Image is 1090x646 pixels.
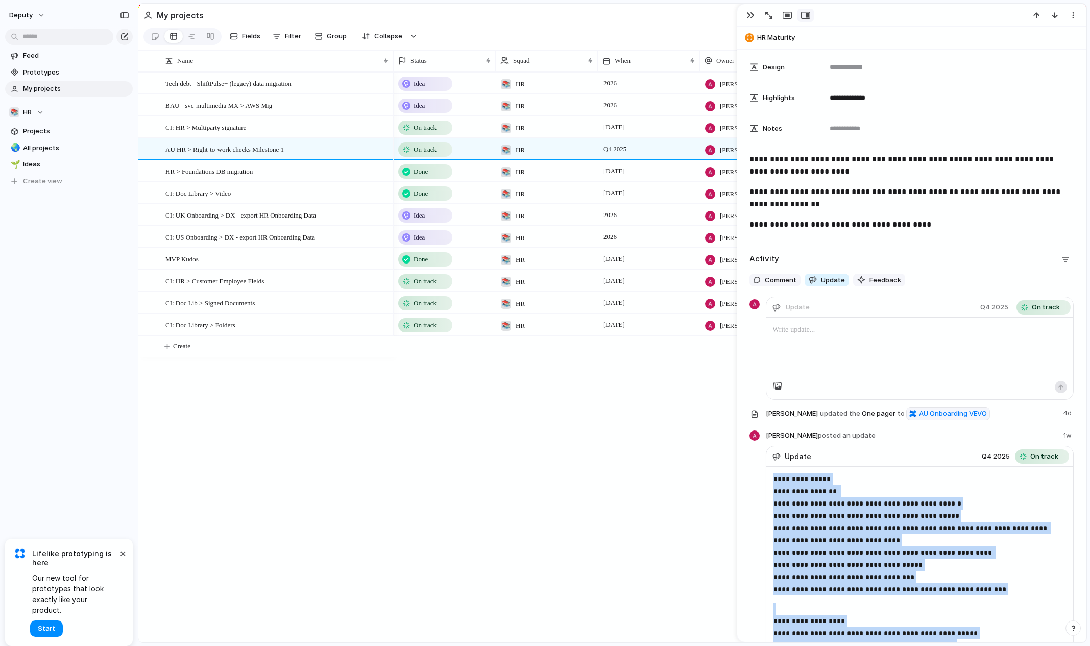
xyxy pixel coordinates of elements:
[601,99,619,111] span: 2026
[414,101,425,111] span: Idea
[1032,302,1060,313] span: On track
[30,620,63,637] button: Start
[23,176,62,186] span: Create view
[1015,299,1072,316] button: On track
[165,297,255,308] span: CI: Doc Lib > Signed Documents
[716,56,734,66] span: Owner
[414,254,428,265] span: Done
[501,233,511,243] div: 📚
[516,79,525,89] span: HR
[165,209,316,221] span: CI: UK Onboarding > DX - export HR Onboarding Data
[818,431,876,439] span: posted an update
[513,56,530,66] span: Squad
[516,101,525,111] span: HR
[23,51,129,61] span: Feed
[11,159,18,171] div: 🌱
[1063,406,1074,418] span: 4d
[820,409,860,419] span: updated the
[516,255,525,265] span: HR
[977,301,1010,314] button: Q4 2025
[501,255,511,265] div: 📚
[766,406,1057,420] span: One pager
[410,56,427,66] span: Status
[23,126,129,136] span: Projects
[374,31,402,41] span: Collapse
[165,99,272,111] span: BAU - svc-multimedia MX > AWS Mig
[501,79,511,89] div: 📚
[516,211,525,221] span: HR
[601,297,627,309] span: [DATE]
[165,121,246,133] span: CI: HR > Multiparty signature
[749,274,801,287] button: Comment
[9,10,33,20] span: deputy
[601,253,627,265] span: [DATE]
[766,430,876,441] span: [PERSON_NAME]
[601,275,627,287] span: [DATE]
[226,28,264,44] button: Fields
[501,145,511,155] div: 📚
[285,31,301,41] span: Filter
[720,321,772,331] span: [PERSON_NAME]
[5,157,133,172] a: 🌱Ideas
[919,409,987,419] span: AU Onboarding VEVO
[414,298,437,308] span: On track
[414,123,437,133] span: On track
[157,9,204,21] h2: My projects
[853,274,905,287] button: Feedback
[601,121,627,133] span: [DATE]
[356,28,407,44] button: Collapse
[516,277,525,287] span: HR
[5,174,133,189] button: Create view
[38,624,55,634] span: Start
[516,167,525,177] span: HR
[23,84,129,94] span: My projects
[9,107,19,117] div: 📚
[165,319,235,330] span: CI: Doc Library > Folders
[757,33,1081,43] span: HR Maturity
[165,165,253,177] span: HR > Foundations DB migration
[501,189,511,199] div: 📚
[615,56,631,66] span: When
[720,233,772,243] span: [PERSON_NAME]
[742,30,1081,46] button: HR Maturity
[821,275,845,285] span: Update
[720,277,772,287] span: [PERSON_NAME]
[165,143,284,155] span: AU HR > Right-to-work checks Milestone 1
[173,341,190,351] span: Create
[601,319,627,331] span: [DATE]
[805,274,849,287] button: Update
[785,451,811,462] span: Update
[898,409,905,419] span: to
[414,276,437,286] span: On track
[414,232,425,243] span: Idea
[23,107,32,117] span: HR
[501,321,511,331] div: 📚
[23,67,129,78] span: Prototypes
[414,320,437,330] span: On track
[720,299,772,309] span: [PERSON_NAME]
[601,143,629,155] span: Q4 2025
[414,166,428,177] span: Done
[5,140,133,156] a: 🌏All projects
[516,145,525,155] span: HR
[601,77,619,89] span: 2026
[23,143,129,153] span: All projects
[9,143,19,153] button: 🌏
[720,167,772,177] span: [PERSON_NAME]
[165,231,315,243] span: CI: US Onboarding > DX - export HR Onboarding Data
[327,31,347,41] span: Group
[501,277,511,287] div: 📚
[5,124,133,139] a: Projects
[749,253,779,265] h2: Activity
[5,48,133,63] a: Feed
[5,105,133,120] button: 📚HR
[309,28,352,44] button: Group
[601,165,627,177] span: [DATE]
[720,123,772,133] span: [PERSON_NAME]
[414,79,425,89] span: Idea
[1063,430,1074,443] span: 1w
[763,62,785,73] span: Design
[5,7,51,23] button: deputy
[414,210,425,221] span: Idea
